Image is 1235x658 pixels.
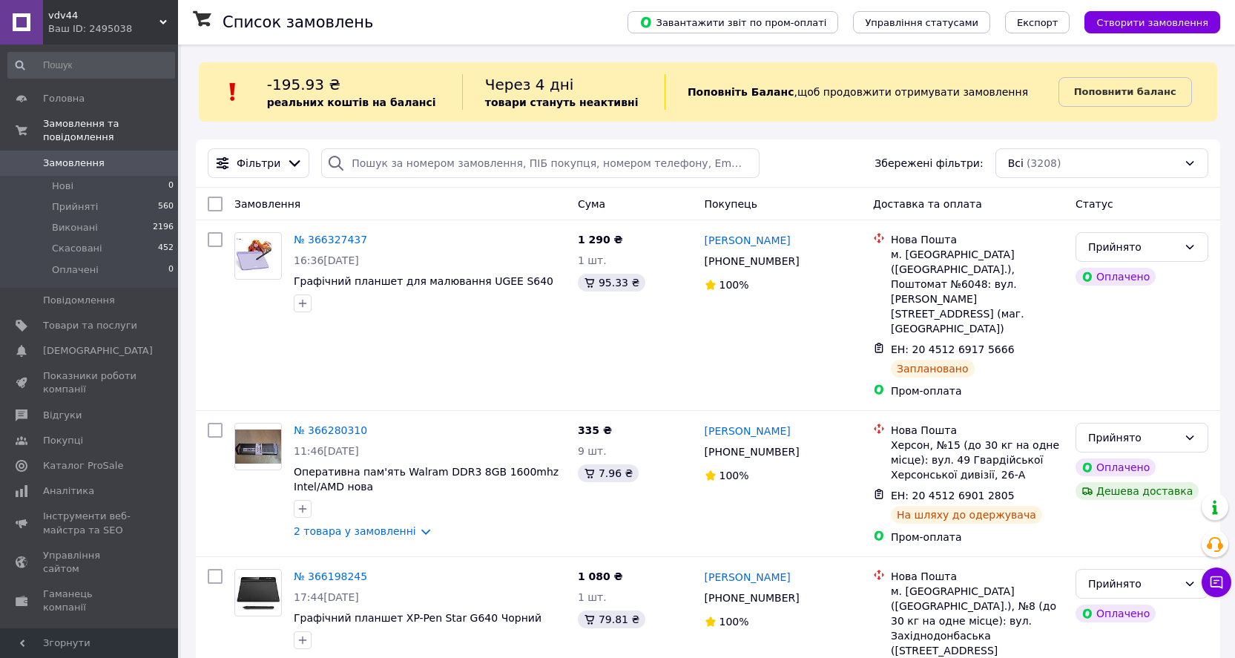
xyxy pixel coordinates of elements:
div: Нова Пошта [891,423,1064,438]
div: , щоб продовжити отримувати замовлення [665,74,1058,110]
a: Графічний планшет XP-Pen Star G640 Чорний [294,612,541,624]
span: Аналітика [43,484,94,498]
span: Експорт [1017,17,1058,28]
span: 0 [168,180,174,193]
span: 335 ₴ [578,424,612,436]
span: 100% [719,470,749,481]
div: м. [GEOGRAPHIC_DATA] ([GEOGRAPHIC_DATA].), Поштомат №6048: вул. [PERSON_NAME][STREET_ADDRESS] (ма... [891,247,1064,336]
span: Виконані [52,221,98,234]
div: Прийнято [1088,239,1178,255]
span: 100% [719,616,749,628]
span: Покупці [43,434,83,447]
div: Херсон, №15 (до 30 кг на одне місце): вул. 49 Гвардійської Херсонської дивізії, 26-А [891,438,1064,482]
button: Створити замовлення [1084,11,1220,33]
span: Інструменти веб-майстра та SEO [43,510,137,536]
img: Фото товару [235,237,281,274]
span: 0 [168,263,174,277]
span: Через 4 дні [485,76,574,93]
div: Нова Пошта [891,232,1064,247]
div: Заплановано [891,360,975,378]
span: Головна [43,92,85,105]
div: Оплачено [1076,268,1156,286]
a: № 366327437 [294,234,367,246]
span: Оплачені [52,263,99,277]
span: 1 шт. [578,591,607,603]
div: 95.33 ₴ [578,274,645,292]
input: Пошук за номером замовлення, ПІБ покупця, номером телефону, Email, номером накладної [321,148,760,178]
a: [PERSON_NAME] [705,424,791,438]
span: Повідомлення [43,294,115,307]
div: м. [GEOGRAPHIC_DATA] ([GEOGRAPHIC_DATA].), №8 (до 30 кг на одне місце): вул. Західнодонбаська ([S... [891,584,1064,658]
button: Управління статусами [853,11,990,33]
a: Фото товару [234,232,282,280]
span: Замовлення та повідомлення [43,117,178,144]
span: Показники роботи компанії [43,369,137,396]
b: реальних коштів на балансі [267,96,436,108]
span: Маркет [43,627,81,640]
span: 2196 [153,221,174,234]
button: Завантажити звіт по пром-оплаті [628,11,838,33]
a: 2 товара у замовленні [294,525,416,537]
a: Поповнити баланс [1058,77,1192,107]
span: 100% [719,279,749,291]
a: № 366198245 [294,570,367,582]
span: -195.93 ₴ [267,76,340,93]
span: Збережені фільтри: [875,156,983,171]
span: 452 [158,242,174,255]
span: Замовлення [234,198,300,210]
div: Оплачено [1076,458,1156,476]
button: Експорт [1005,11,1070,33]
div: Нова Пошта [891,569,1064,584]
div: Ваш ID: 2495038 [48,22,178,36]
span: 1 080 ₴ [578,570,623,582]
div: 79.81 ₴ [578,611,645,628]
a: Графічний планшет для малювання UGEE S640 [294,275,553,287]
span: Прийняті [52,200,98,214]
a: [PERSON_NAME] [705,570,791,585]
span: [DEMOGRAPHIC_DATA] [43,344,153,358]
a: Оперативна пам'ять Walram DDR3 8GB 1600mhz Intel/AMD нова [294,466,559,493]
div: Пром-оплата [891,384,1064,398]
button: Чат з покупцем [1202,567,1231,597]
span: 1 290 ₴ [578,234,623,246]
b: Поповніть Баланс [688,86,794,98]
span: Гаманець компанії [43,588,137,614]
span: Покупець [705,198,757,210]
a: Фото товару [234,569,282,616]
span: 16:36[DATE] [294,254,359,266]
a: [PERSON_NAME] [705,233,791,248]
span: Створити замовлення [1096,17,1208,28]
span: Cума [578,198,605,210]
img: Фото товару [235,576,281,611]
h1: Список замовлень [223,13,373,31]
span: Відгуки [43,409,82,422]
span: vdv44 [48,9,159,22]
span: Скасовані [52,242,102,255]
span: Всі [1008,156,1024,171]
span: Управління статусами [865,17,978,28]
span: Замовлення [43,157,105,170]
span: Нові [52,180,73,193]
span: Управління сайтом [43,549,137,576]
span: ЕН: 20 4512 6901 2805 [891,490,1015,501]
span: [PHONE_NUMBER] [705,592,800,604]
div: Пром-оплата [891,530,1064,545]
img: Фото товару [235,430,281,464]
span: Доставка та оплата [873,198,982,210]
span: 11:46[DATE] [294,445,359,457]
span: [PHONE_NUMBER] [705,255,800,267]
div: Прийнято [1088,430,1178,446]
div: 7.96 ₴ [578,464,639,482]
div: Прийнято [1088,576,1178,592]
span: Каталог ProSale [43,459,123,473]
b: Поповнити баланс [1074,86,1176,97]
b: товари стануть неактивні [485,96,639,108]
span: [PHONE_NUMBER] [705,446,800,458]
a: Фото товару [234,423,282,470]
span: ЕН: 20 4512 6917 5666 [891,343,1015,355]
a: Створити замовлення [1070,16,1220,27]
span: 17:44[DATE] [294,591,359,603]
